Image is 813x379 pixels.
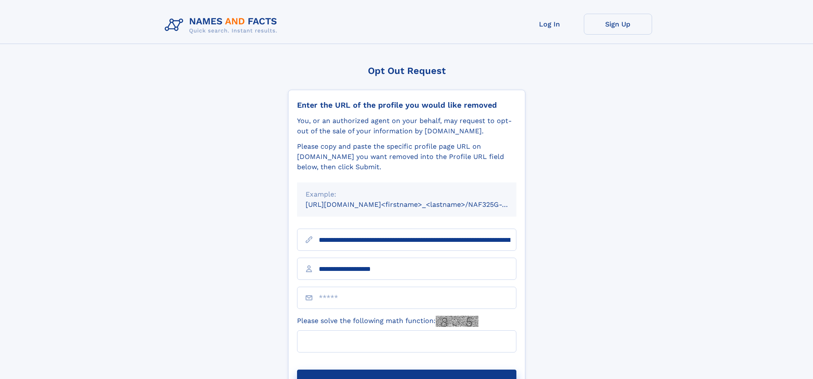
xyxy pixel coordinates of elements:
[297,316,478,327] label: Please solve the following math function:
[288,65,525,76] div: Opt Out Request
[516,14,584,35] a: Log In
[297,141,516,172] div: Please copy and paste the specific profile page URL on [DOMAIN_NAME] you want removed into the Pr...
[297,100,516,110] div: Enter the URL of the profile you would like removed
[584,14,652,35] a: Sign Up
[297,116,516,136] div: You, or an authorized agent on your behalf, may request to opt-out of the sale of your informatio...
[306,200,533,209] small: [URL][DOMAIN_NAME]<firstname>_<lastname>/NAF325G-xxxxxxxx
[306,189,508,200] div: Example:
[161,14,284,37] img: Logo Names and Facts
